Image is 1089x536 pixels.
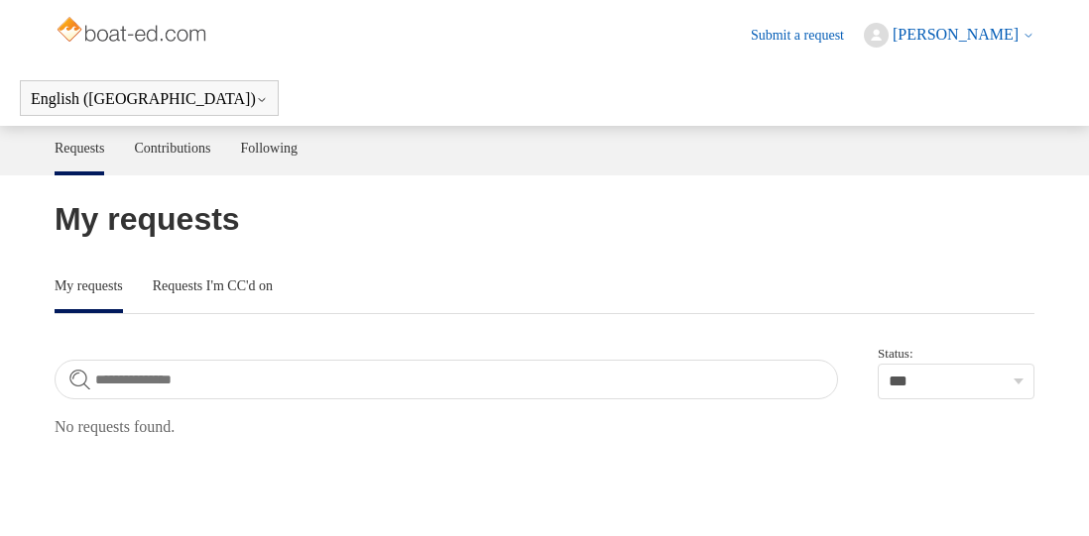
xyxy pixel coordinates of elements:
button: English ([GEOGRAPHIC_DATA]) [31,90,268,108]
h1: My requests [55,195,1034,243]
a: Requests I'm CC'd on [153,264,273,309]
a: Requests [55,126,105,171]
label: Status: [878,344,1034,364]
p: No requests found. [55,415,1034,439]
a: Submit a request [751,25,864,46]
a: My requests [55,264,123,309]
a: Contributions [134,126,210,171]
img: Boat-Ed Help Center home page [55,12,212,52]
a: Following [240,126,298,171]
span: [PERSON_NAME] [893,26,1019,43]
button: [PERSON_NAME] [864,23,1034,48]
